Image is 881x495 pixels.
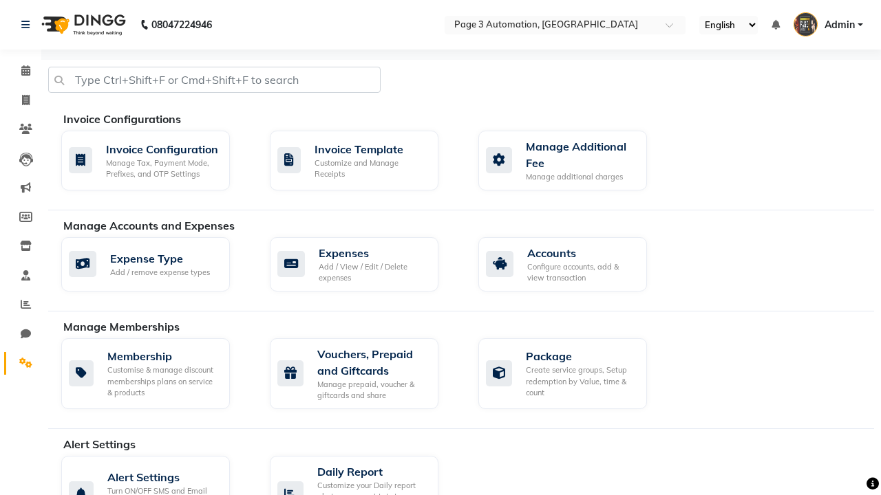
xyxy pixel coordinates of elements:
[317,463,427,480] div: Daily Report
[526,171,636,183] div: Manage additional charges
[825,18,855,32] span: Admin
[110,267,210,278] div: Add / remove expense types
[270,131,458,190] a: Invoice TemplateCustomize and Manage Receipts
[151,5,212,44] b: 08047224946
[527,245,636,261] div: Accounts
[106,157,219,180] div: Manage Tax, Payment Mode, Prefixes, and OTP Settings
[478,338,666,409] a: PackageCreate service groups, Setup redemption by Value, time & count
[526,364,636,399] div: Create service groups, Setup redemption by Value, time & count
[526,138,636,171] div: Manage Additional Fee
[107,348,219,364] div: Membership
[270,237,458,291] a: ExpensesAdd / View / Edit / Delete expenses
[107,469,219,485] div: Alert Settings
[61,131,249,190] a: Invoice ConfigurationManage Tax, Payment Mode, Prefixes, and OTP Settings
[110,250,210,267] div: Expense Type
[794,12,818,36] img: Admin
[317,379,427,401] div: Manage prepaid, voucher & giftcards and share
[61,237,249,291] a: Expense TypeAdd / remove expense types
[317,346,427,379] div: Vouchers, Prepaid and Giftcards
[35,5,129,44] img: logo
[106,141,219,157] div: Invoice Configuration
[107,364,219,399] div: Customise & manage discount memberships plans on service & products
[48,67,381,93] input: Type Ctrl+Shift+F or Cmd+Shift+F to search
[526,348,636,364] div: Package
[319,245,427,261] div: Expenses
[315,141,427,157] div: Invoice Template
[61,338,249,409] a: MembershipCustomise & manage discount memberships plans on service & products
[478,131,666,190] a: Manage Additional FeeManage additional charges
[527,261,636,284] div: Configure accounts, add & view transaction
[270,338,458,409] a: Vouchers, Prepaid and GiftcardsManage prepaid, voucher & giftcards and share
[315,157,427,180] div: Customize and Manage Receipts
[478,237,666,291] a: AccountsConfigure accounts, add & view transaction
[319,261,427,284] div: Add / View / Edit / Delete expenses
